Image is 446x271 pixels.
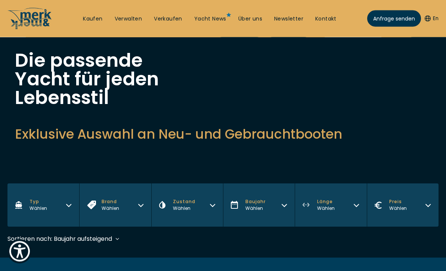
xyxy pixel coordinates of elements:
[317,205,335,212] div: Wählen
[223,184,295,227] button: BaujahrWählen
[389,205,407,212] div: Wählen
[173,205,195,212] div: Wählen
[367,10,421,27] a: Anfrage senden
[79,184,151,227] button: BrandWählen
[173,199,195,205] span: Zustand
[317,199,335,205] span: Länge
[389,199,407,205] span: Preis
[154,15,182,23] a: Verkaufen
[425,15,439,22] button: En
[83,15,102,23] a: Kaufen
[7,239,32,264] button: Show Accessibility Preferences
[315,15,337,23] a: Kontakt
[245,205,266,212] div: Wählen
[151,184,223,227] button: ZustandWählen
[115,15,142,23] a: Verwalten
[30,199,47,205] span: Typ
[102,199,119,205] span: Brand
[238,15,262,23] a: Über uns
[274,15,303,23] a: Newsletter
[194,15,226,23] a: Yacht News
[15,51,164,107] h1: Die passende Yacht für jeden Lebensstil
[30,205,47,212] div: Wählen
[15,125,431,144] h2: Exklusive Auswahl an Neu- und Gebrauchtbooten
[373,15,415,23] span: Anfrage senden
[367,184,439,227] button: PreisWählen
[102,205,119,212] div: Wählen
[7,234,112,244] div: Sortieren nach: Baujahr aufsteigend
[245,199,266,205] span: Baujahr
[7,184,79,227] button: TypWählen
[295,184,366,227] button: LängeWählen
